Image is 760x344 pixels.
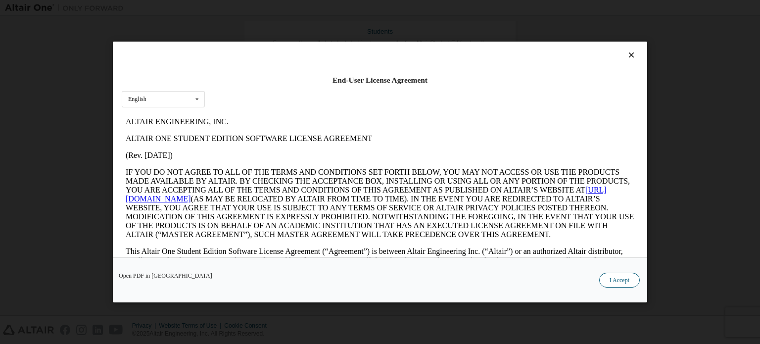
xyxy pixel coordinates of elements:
[4,54,513,126] p: IF YOU DO NOT AGREE TO ALL OF THE TERMS AND CONDITIONS SET FORTH BELOW, YOU MAY NOT ACCESS OR USE...
[4,21,513,30] p: ALTAIR ONE STUDENT EDITION SOFTWARE LICENSE AGREEMENT
[4,134,513,169] p: This Altair One Student Edition Software License Agreement (“Agreement”) is between Altair Engine...
[122,75,638,85] div: End-User License Agreement
[4,72,485,90] a: [URL][DOMAIN_NAME]
[128,96,146,102] div: English
[599,273,640,288] button: I Accept
[4,4,513,13] p: ALTAIR ENGINEERING, INC.
[119,273,212,279] a: Open PDF in [GEOGRAPHIC_DATA]
[4,38,513,47] p: (Rev. [DATE])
